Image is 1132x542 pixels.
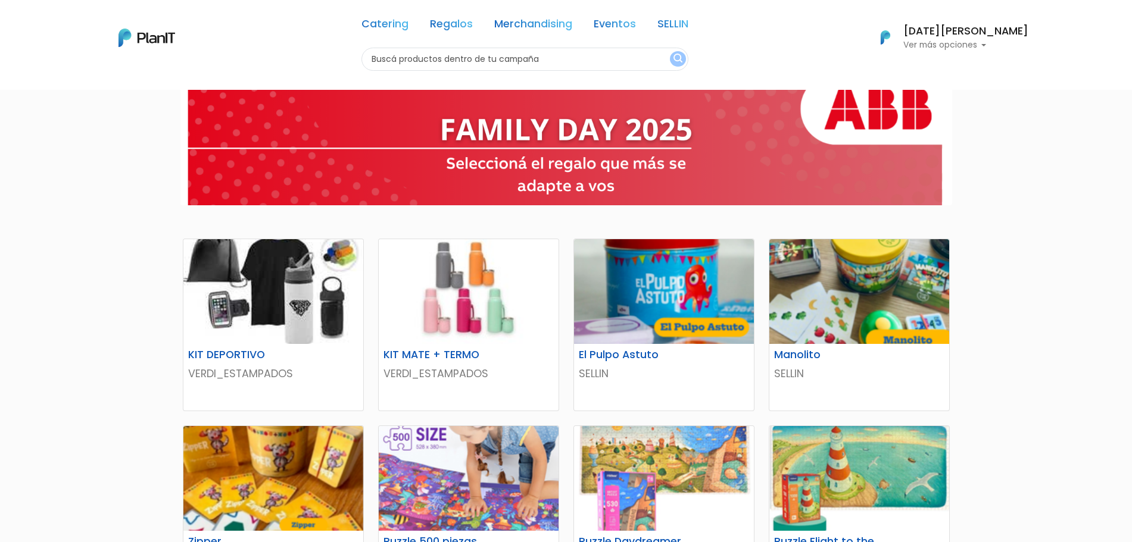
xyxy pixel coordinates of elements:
[188,366,358,381] p: VERDI_ESTAMPADOS
[181,349,304,361] h6: KIT DEPORTIVO
[494,19,572,33] a: Merchandising
[574,239,754,344] img: thumb_Captura_de_pantalla_2025-07-29_101456.png
[872,24,899,51] img: PlanIt Logo
[572,349,695,361] h6: El Pulpo Astuto
[767,349,890,361] h6: Manolito
[118,29,175,47] img: PlanIt Logo
[769,239,950,411] a: Manolito SELLIN
[903,26,1028,37] h6: [DATE][PERSON_NAME]
[378,239,559,411] a: KIT MATE + TERMO VERDI_ESTAMPADOS
[183,239,363,344] img: thumb_WhatsApp_Image_2025-05-26_at_09.52.07.jpeg
[657,19,688,33] a: SELLIN
[361,48,688,71] input: Buscá productos dentro de tu campaña
[61,11,171,35] div: ¿Necesitás ayuda?
[579,366,749,381] p: SELLIN
[903,41,1028,49] p: Ver más opciones
[769,239,949,344] img: thumb_Captura_de_pantalla_2025-07-29_104833.png
[361,19,408,33] a: Catering
[379,239,559,344] img: thumb_2000___2000-Photoroom_-_2025-07-02T103351.963.jpg
[865,22,1028,53] button: PlanIt Logo [DATE][PERSON_NAME] Ver más opciones
[383,366,554,381] p: VERDI_ESTAMPADOS
[379,426,559,531] img: thumb_image__53_.png
[183,239,364,411] a: KIT DEPORTIVO VERDI_ESTAMPADOS
[573,239,754,411] a: El Pulpo Astuto SELLIN
[774,366,944,381] p: SELLIN
[673,54,682,65] img: search_button-432b6d5273f82d61273b3651a40e1bd1b912527efae98b1b7a1b2c0702e16a8d.svg
[769,426,949,531] img: thumb_image__59_.png
[574,426,754,531] img: thumb_image__55_.png
[183,426,363,531] img: thumb_Captura_de_pantalla_2025-07-29_105257.png
[376,349,500,361] h6: KIT MATE + TERMO
[594,19,636,33] a: Eventos
[430,19,473,33] a: Regalos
